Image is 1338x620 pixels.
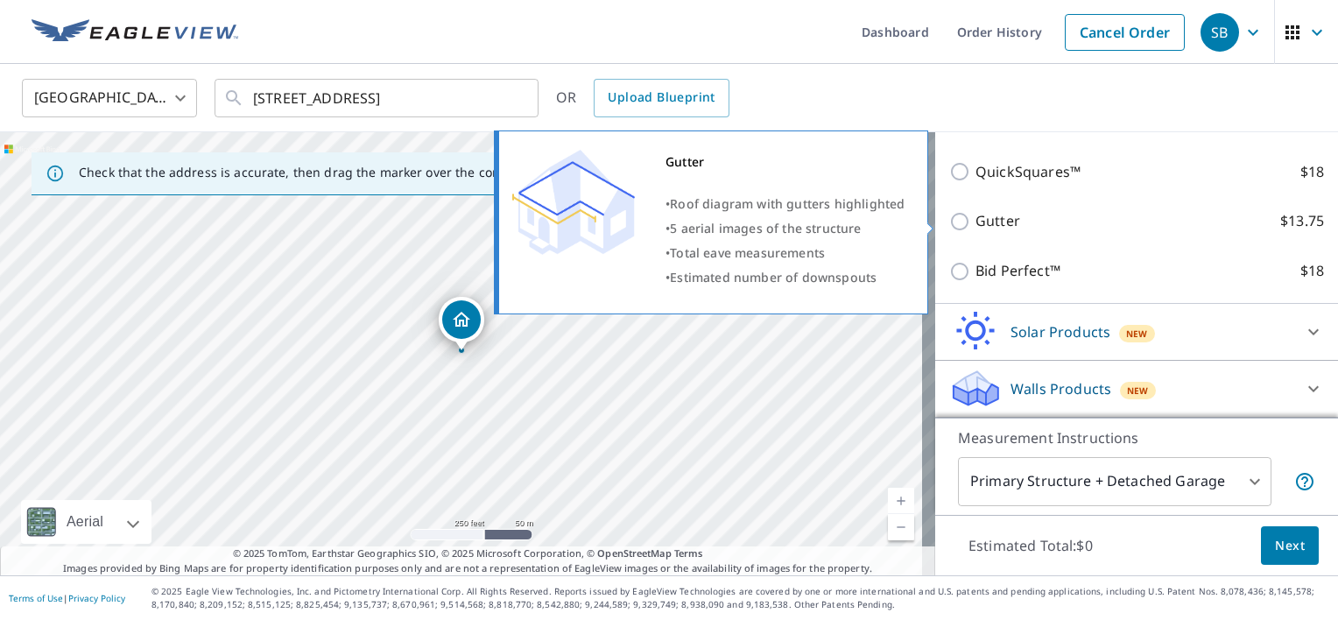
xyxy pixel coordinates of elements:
[439,297,484,351] div: Dropped pin, building 1, Residential property, 3246 Sykesville Rd Westminster, MD 21157
[665,150,905,174] div: Gutter
[665,265,905,290] div: •
[233,546,703,561] span: © 2025 TomTom, Earthstar Geographics SIO, © 2025 Microsoft Corporation, ©
[1280,210,1324,232] p: $13.75
[888,488,914,514] a: Current Level 17, Zoom In
[1261,526,1319,566] button: Next
[954,526,1107,565] p: Estimated Total: $0
[1126,327,1148,341] span: New
[22,74,197,123] div: [GEOGRAPHIC_DATA]
[1127,384,1149,398] span: New
[151,585,1329,611] p: © 2025 Eagle View Technologies, Inc. and Pictometry International Corp. All Rights Reserved. Repo...
[556,79,729,117] div: OR
[949,368,1324,410] div: Walls ProductsNew
[975,161,1081,183] p: QuickSquares™
[1300,260,1324,282] p: $18
[1065,14,1185,51] a: Cancel Order
[21,500,151,544] div: Aerial
[975,260,1060,282] p: Bid Perfect™
[958,457,1271,506] div: Primary Structure + Detached Garage
[670,269,877,285] span: Estimated number of downspouts
[1201,13,1239,52] div: SB
[1011,378,1111,399] p: Walls Products
[79,165,583,180] p: Check that the address is accurate, then drag the marker over the correct structure.
[253,74,503,123] input: Search by address or latitude-longitude
[9,593,125,603] p: |
[1300,161,1324,183] p: $18
[670,220,861,236] span: 5 aerial images of the structure
[1275,535,1305,557] span: Next
[670,244,825,261] span: Total eave measurements
[674,546,703,560] a: Terms
[608,87,715,109] span: Upload Blueprint
[61,500,109,544] div: Aerial
[32,19,238,46] img: EV Logo
[665,216,905,241] div: •
[597,546,671,560] a: OpenStreetMap
[958,427,1315,448] p: Measurement Instructions
[594,79,729,117] a: Upload Blueprint
[949,311,1324,353] div: Solar ProductsNew
[1294,471,1315,492] span: Your report will include the primary structure and a detached garage if one exists.
[670,195,905,212] span: Roof diagram with gutters highlighted
[975,210,1020,232] p: Gutter
[9,592,63,604] a: Terms of Use
[68,592,125,604] a: Privacy Policy
[665,241,905,265] div: •
[512,150,635,255] img: Premium
[1011,321,1110,342] p: Solar Products
[888,514,914,540] a: Current Level 17, Zoom Out
[665,192,905,216] div: •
